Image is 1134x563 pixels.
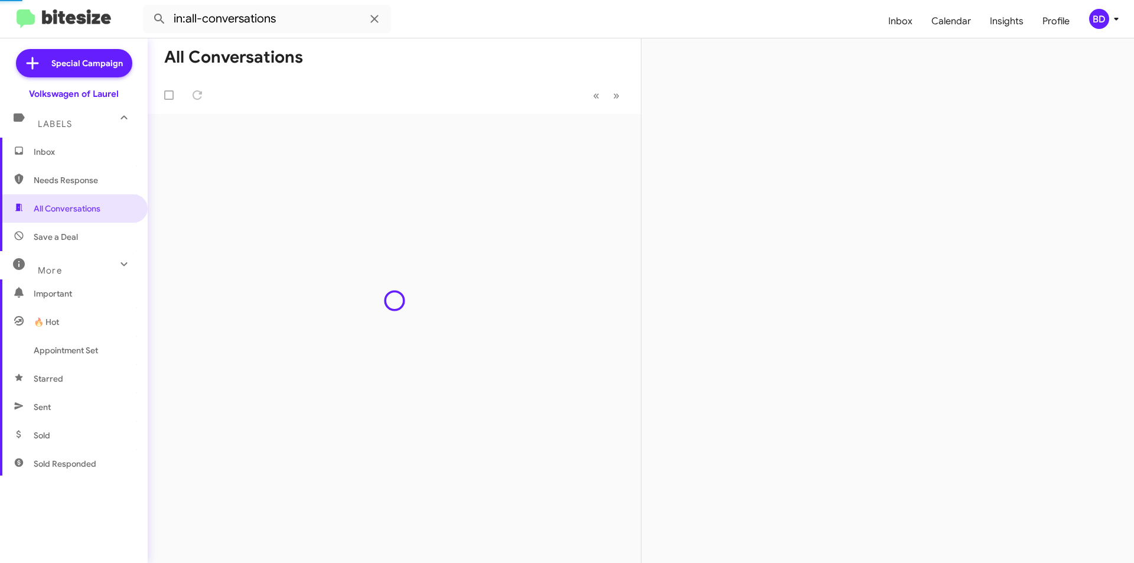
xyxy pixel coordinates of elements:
span: Labels [38,119,72,129]
span: Inbox [34,146,134,158]
a: Profile [1033,4,1079,38]
span: Appointment Set [34,344,98,356]
span: Save a Deal [34,231,78,243]
span: Sold [34,429,50,441]
span: More [38,265,62,276]
div: Volkswagen of Laurel [29,88,119,100]
span: Important [34,288,134,300]
span: Sold Responded [34,458,96,470]
span: Needs Response [34,174,134,186]
span: 🔥 Hot [34,316,59,328]
input: Search [143,5,391,33]
button: BD [1079,9,1121,29]
div: BD [1089,9,1109,29]
nav: Page navigation example [586,83,627,108]
button: Next [606,83,627,108]
span: Starred [34,373,63,385]
span: » [613,88,620,103]
a: Calendar [922,4,980,38]
a: Inbox [879,4,922,38]
span: « [593,88,599,103]
a: Special Campaign [16,49,132,77]
button: Previous [586,83,607,108]
span: All Conversations [34,203,100,214]
span: Special Campaign [51,57,123,69]
h1: All Conversations [164,48,303,67]
span: Sent [34,401,51,413]
a: Insights [980,4,1033,38]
